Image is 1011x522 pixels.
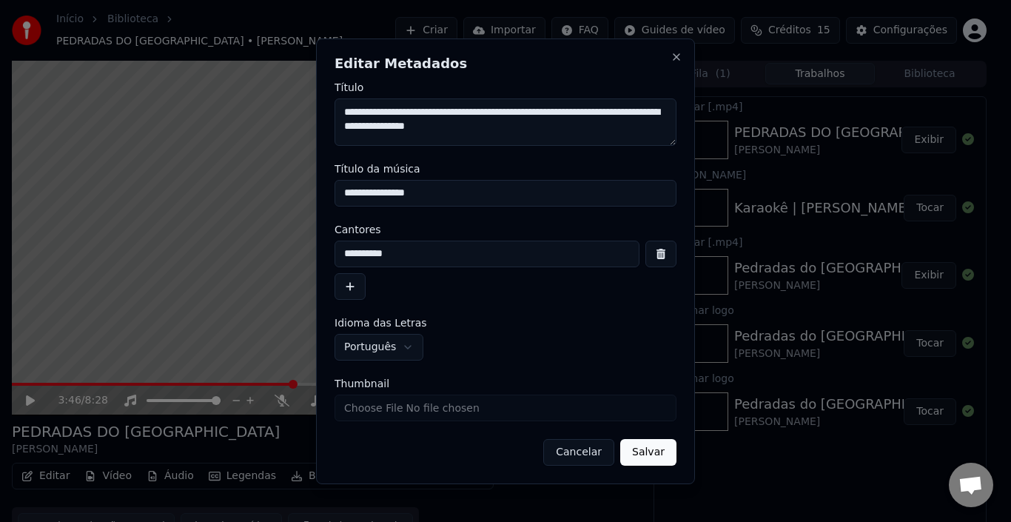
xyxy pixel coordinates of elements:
[335,164,676,174] label: Título da música
[335,57,676,70] h2: Editar Metadados
[335,378,389,389] span: Thumbnail
[335,318,427,328] span: Idioma das Letras
[620,439,676,466] button: Salvar
[543,439,614,466] button: Cancelar
[335,82,676,93] label: Título
[335,224,676,235] label: Cantores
